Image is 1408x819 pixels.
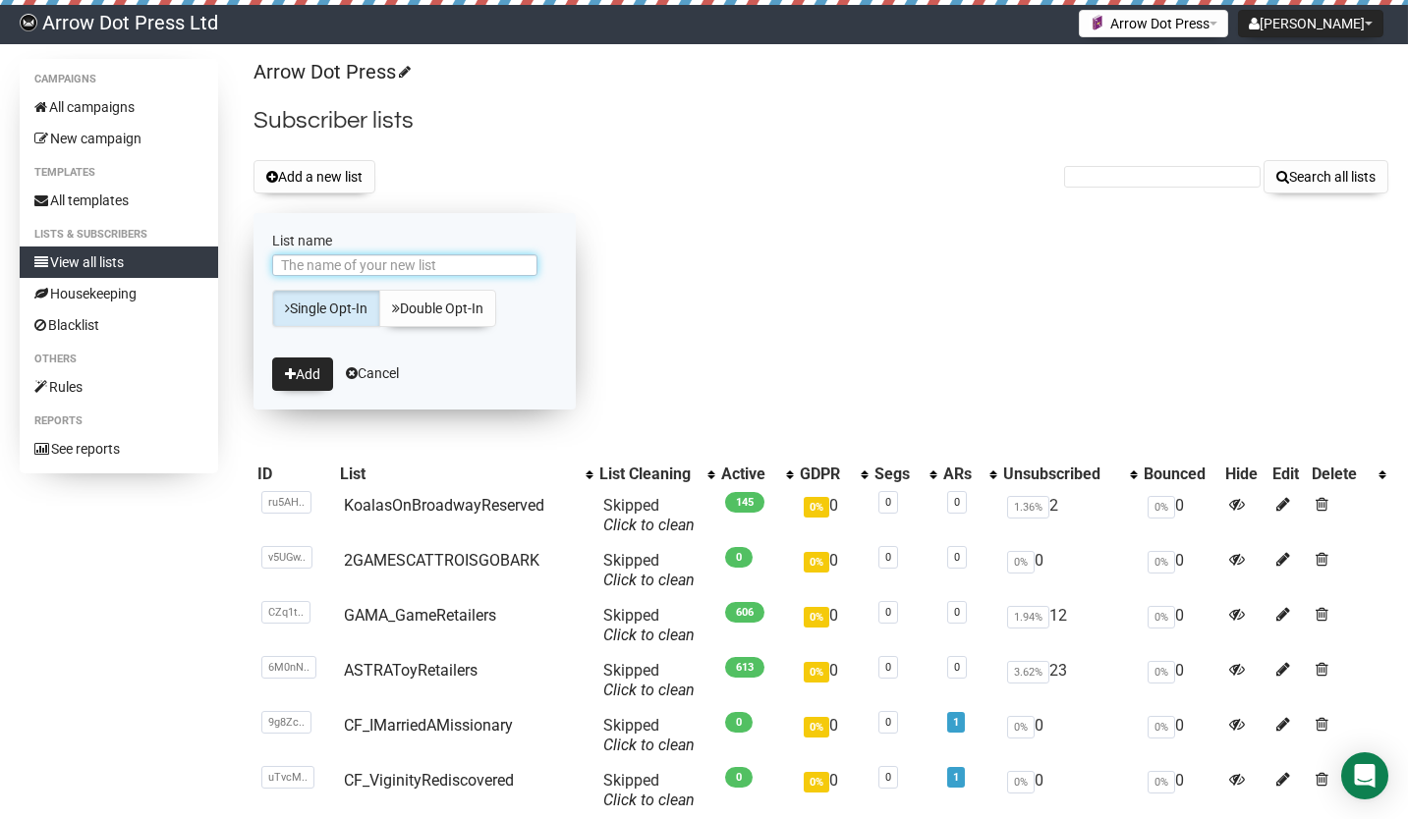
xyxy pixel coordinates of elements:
span: 0% [1007,771,1035,793]
span: Skipped [603,551,695,589]
span: 0% [1148,606,1175,628]
span: 0% [804,717,829,737]
span: 613 [725,657,764,678]
label: List name [272,232,557,249]
a: 0 [885,606,891,619]
th: Edit: No sort applied, sorting is disabled [1268,461,1309,488]
a: 1 [953,771,959,784]
li: Campaigns [20,68,218,91]
td: 0 [999,763,1140,818]
a: See reports [20,433,218,464]
th: ID: No sort applied, sorting is disabled [253,461,336,488]
td: 0 [1140,708,1221,763]
span: 6M0nN.. [261,656,316,679]
th: List Cleaning: No sort applied, activate to apply an ascending sort [595,461,717,488]
a: 0 [885,661,891,674]
a: 1 [953,716,959,729]
a: CF_IMarriedAMissionary [344,716,513,735]
th: List: No sort applied, activate to apply an ascending sort [336,461,595,488]
td: 0 [999,708,1140,763]
td: 0 [796,708,871,763]
a: All templates [20,185,218,216]
div: ARs [943,464,981,484]
span: 0 [725,767,753,788]
a: Click to clean [603,681,695,699]
th: GDPR: No sort applied, activate to apply an ascending sort [796,461,871,488]
div: Active [721,464,776,484]
span: 1.36% [1007,496,1049,519]
span: 0% [1007,716,1035,738]
td: 0 [796,763,871,818]
a: New campaign [20,123,218,154]
span: 0% [1007,551,1035,573]
td: 0 [796,653,871,708]
a: Click to clean [603,626,695,644]
td: 0 [1140,763,1221,818]
a: Click to clean [603,571,695,589]
div: List [340,464,576,484]
span: 0% [1148,661,1175,683]
button: Arrow Dot Press [1079,10,1228,37]
span: Skipped [603,496,695,534]
span: Skipped [603,716,695,754]
span: 606 [725,602,764,623]
a: ASTRAToyRetailers [344,661,478,680]
span: 0% [1148,496,1175,519]
a: KoalasOnBroadwayReserved [344,496,544,515]
td: 0 [999,543,1140,598]
a: Click to clean [603,791,695,809]
button: [PERSON_NAME] [1238,10,1383,37]
a: 0 [885,551,891,564]
td: 0 [796,543,871,598]
li: Others [20,348,218,371]
th: Unsubscribed: No sort applied, activate to apply an ascending sort [999,461,1140,488]
a: Arrow Dot Press [253,60,408,83]
div: Bounced [1144,464,1217,484]
span: v5UGw.. [261,546,312,569]
a: 2GAMESCATTROISGOBARK [344,551,539,570]
th: Hide: No sort applied, sorting is disabled [1221,461,1268,488]
a: Blacklist [20,309,218,341]
span: CZq1t.. [261,601,310,624]
a: Cancel [346,365,399,381]
a: Rules [20,371,218,403]
div: Delete [1312,464,1369,484]
div: Unsubscribed [1003,464,1120,484]
span: 0% [1148,771,1175,793]
a: 0 [954,661,960,674]
span: 0% [804,662,829,682]
th: Bounced: No sort applied, sorting is disabled [1140,461,1221,488]
a: Double Opt-In [379,290,496,327]
a: Housekeeping [20,278,218,309]
span: 0% [804,772,829,792]
div: GDPR [800,464,851,484]
a: 0 [954,606,960,619]
li: Reports [20,409,218,433]
span: 1.94% [1007,606,1049,628]
span: 0% [804,497,829,518]
div: ID [257,464,332,484]
td: 0 [1140,653,1221,708]
a: 0 [885,716,891,729]
h2: Subscriber lists [253,103,1388,138]
span: 9g8Zc.. [261,711,311,734]
input: The name of your new list [272,254,537,276]
th: ARs: No sort applied, activate to apply an ascending sort [939,461,1000,488]
a: GAMA_GameRetailers [344,606,496,625]
span: Skipped [603,606,695,644]
td: 2 [999,488,1140,543]
a: Click to clean [603,516,695,534]
a: Click to clean [603,736,695,754]
span: 0% [1148,551,1175,573]
span: 0% [804,552,829,573]
a: Single Opt-In [272,290,380,327]
span: 145 [725,492,764,513]
span: ru5AH.. [261,491,311,514]
a: CF_ViginityRediscovered [344,771,514,790]
li: Templates [20,161,218,185]
th: Active: No sort applied, activate to apply an ascending sort [717,461,796,488]
td: 0 [1140,543,1221,598]
a: 0 [885,771,891,784]
li: Lists & subscribers [20,223,218,246]
span: uTvcM.. [261,766,314,789]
